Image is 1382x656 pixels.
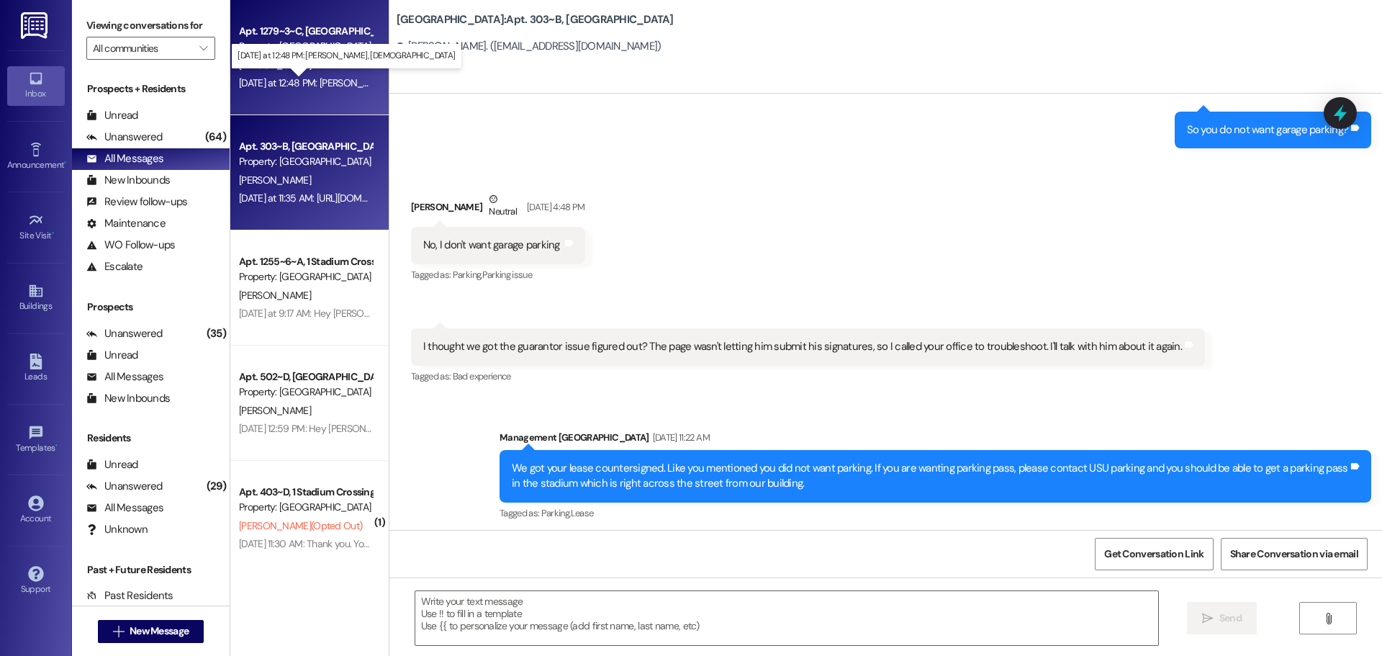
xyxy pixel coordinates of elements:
span: • [64,158,66,168]
div: (35) [203,323,230,345]
a: Leads [7,349,65,388]
span: Share Conversation via email [1230,547,1358,562]
div: Apt. 1279~3~C, [GEOGRAPHIC_DATA] [239,24,372,39]
div: Past Residents [86,588,173,603]
input: All communities [93,37,192,60]
div: WO Follow-ups [86,238,175,253]
a: Site Visit • [7,208,65,247]
img: ResiDesk Logo [21,12,50,39]
div: [PERSON_NAME]. ([EMAIL_ADDRESS][DOMAIN_NAME]) [397,39,661,54]
div: Tagged as: [411,366,1205,387]
div: Property: [GEOGRAPHIC_DATA] [239,154,372,169]
div: Apt. 303~B, [GEOGRAPHIC_DATA] [239,139,372,154]
div: (29) [203,475,230,498]
div: [DATE] at 11:35 AM: [URL][DOMAIN_NAME][DOMAIN_NAME] [239,192,484,205]
div: Property: [GEOGRAPHIC_DATA] [239,39,372,54]
div: All Messages [86,151,163,166]
i:  [113,626,124,637]
i:  [199,42,207,54]
span: [PERSON_NAME] [239,289,311,302]
div: New Inbounds [86,391,170,406]
div: Property: [GEOGRAPHIC_DATA] [239,385,372,400]
span: Lease [571,507,594,519]
div: Management [GEOGRAPHIC_DATA] [500,430,1371,450]
p: [DATE] at 12:48 PM: [PERSON_NAME], [DEMOGRAPHIC_DATA] [238,50,455,62]
button: Get Conversation Link [1095,538,1213,570]
a: Support [7,562,65,601]
span: Parking , [453,269,482,281]
div: [DATE] 4:48 PM [523,199,585,215]
div: Unread [86,108,138,123]
div: Tagged as: [500,503,1371,524]
a: Templates • [7,421,65,459]
div: Apt. 502~D, [GEOGRAPHIC_DATA] [239,369,372,385]
span: [PERSON_NAME] (Opted Out) [239,519,362,532]
div: Apt. 403~D, 1 Stadium Crossing Guarantors [239,485,372,500]
div: All Messages [86,500,163,516]
div: [DATE] at 12:48 PM: [PERSON_NAME], [DEMOGRAPHIC_DATA] [239,76,494,89]
span: [PERSON_NAME] [239,404,311,417]
div: All Messages [86,369,163,385]
div: Unanswered [86,130,163,145]
div: Prospects [72,300,230,315]
div: Neutral [486,192,519,222]
div: Past + Future Residents [72,562,230,578]
div: New Inbounds [86,173,170,188]
b: [GEOGRAPHIC_DATA]: Apt. 303~B, [GEOGRAPHIC_DATA] [397,12,674,27]
span: • [55,441,58,451]
div: We got your lease countersigned. Like you mentioned you did not want parking. If you are wanting ... [512,461,1348,492]
a: Account [7,491,65,530]
div: (64) [202,126,230,148]
div: Property: [GEOGRAPHIC_DATA] [239,500,372,515]
span: Parking , [541,507,571,519]
div: Apt. 1255~6~A, 1 Stadium Crossing Guarantors [239,254,372,269]
div: Unread [86,348,138,363]
span: [PERSON_NAME] [239,58,311,71]
div: Unanswered [86,326,163,341]
div: So you do not want garage parking? [1187,122,1349,138]
div: Escalate [86,259,143,274]
i:  [1202,613,1213,624]
div: No, I don't want garage parking [423,238,560,253]
div: Unknown [86,522,148,537]
div: Unanswered [86,479,163,494]
div: Unread [86,457,138,472]
div: Property: [GEOGRAPHIC_DATA] [239,269,372,284]
div: Review follow-ups [86,194,187,210]
div: Maintenance [86,216,166,231]
div: [DATE] 12:59 PM: Hey [PERSON_NAME], I just sent you the parking addendum for the motorcycle! Also... [239,422,1216,435]
a: Inbox [7,66,65,105]
span: Bad experience [453,370,511,382]
span: Parking issue [482,269,533,281]
button: Share Conversation via email [1221,538,1368,570]
button: Send [1187,602,1257,634]
div: Tagged as: [411,264,585,285]
span: Get Conversation Link [1104,547,1203,562]
div: [PERSON_NAME] [411,192,585,227]
div: [DATE] 11:30 AM: Thank you. You will no longer receive texts from this thread. Please reply with ... [239,537,950,550]
div: [DATE] 11:22 AM [649,430,710,445]
label: Viewing conversations for [86,14,215,37]
div: Prospects + Residents [72,81,230,96]
div: I thought we got the guarantor issue figured out? The page wasn't letting him submit his signatur... [423,339,1182,354]
button: New Message [98,620,204,643]
span: Send [1219,611,1242,626]
i:  [1323,613,1334,624]
div: Residents [72,431,230,446]
span: • [52,228,54,238]
span: [PERSON_NAME] [239,174,311,187]
a: Buildings [7,279,65,318]
span: New Message [130,624,189,639]
div: [DATE] at 9:17 AM: Hey [PERSON_NAME], for the insurance please visit [URL][DOMAIN_NAME] to see if... [239,307,849,320]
